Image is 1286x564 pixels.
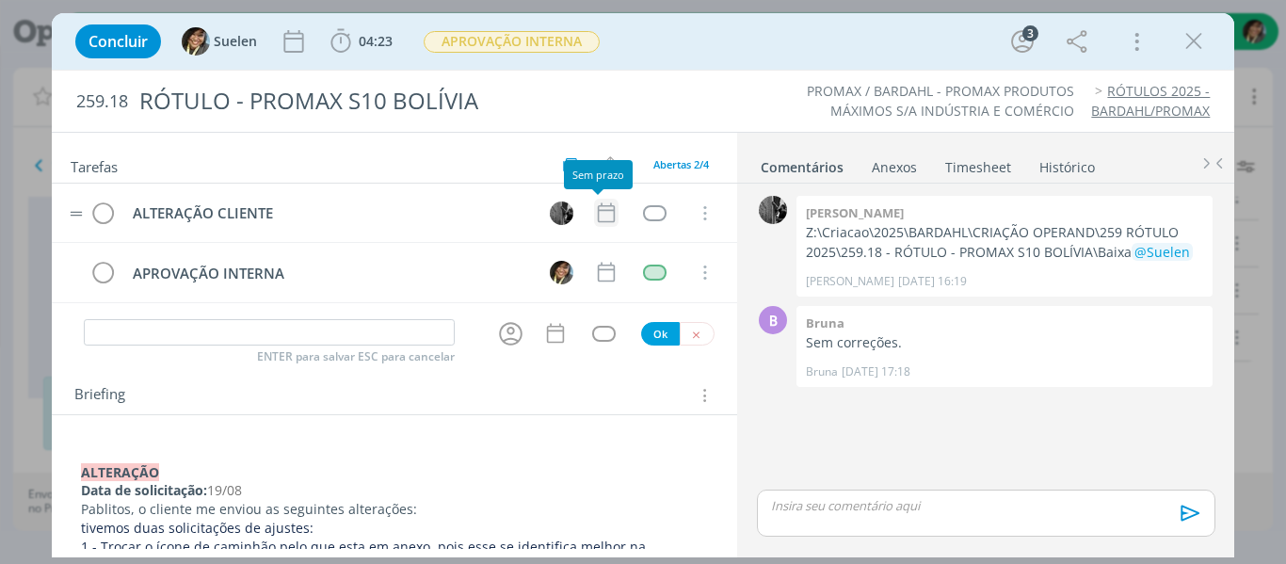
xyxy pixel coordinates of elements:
span: Briefing [74,383,125,408]
span: Suelen [214,35,257,48]
a: RÓTULOS 2025 - BARDAHL/PROMAX [1091,82,1210,119]
strong: ALTERAÇÃO [81,463,159,481]
button: APROVAÇÃO INTERNA [423,30,601,54]
a: Histórico [1038,150,1096,177]
div: ALTERAÇÃO CLIENTE [125,201,533,225]
span: 19/08 [207,481,242,499]
button: P [547,199,575,227]
p: Sem correções. [806,333,1203,352]
a: Comentários [760,150,844,177]
button: SSuelen [182,27,257,56]
span: ENTER para salvar ESC para cancelar [257,349,455,364]
img: P [759,196,787,224]
img: S [182,27,210,56]
button: 04:23 [326,26,397,56]
div: Sem prazo [564,160,633,189]
img: S [550,261,573,284]
div: 3 [1022,25,1038,41]
p: Z:\Criacao\2025\BARDAHL\CRIAÇÃO OPERAND\259 RÓTULO 2025\259.18 - RÓTULO - PROMAX S10 BOLÍVIA\Baixa [806,223,1203,262]
button: 3 [1007,26,1037,56]
span: 04:23 [359,32,393,50]
button: Ok [641,322,680,346]
b: Bruna [806,314,844,331]
span: APROVAÇÃO INTERNA [424,31,600,53]
p: [PERSON_NAME] [806,273,894,290]
img: P [550,201,573,225]
a: PROMAX / BARDAHL - PROMAX PRODUTOS MÁXIMOS S/A INDÚSTRIA E COMÉRCIO [807,82,1074,119]
span: Abertas 2/4 [653,157,709,171]
span: @Suelen [1134,243,1190,261]
span: Concluir [88,34,148,49]
p: Bruna [806,363,838,380]
div: APROVAÇÃO INTERNA [125,262,533,285]
b: [PERSON_NAME] [806,204,904,221]
p: Pablitos, o cliente me enviou as seguintes alterações: [81,500,709,519]
a: Timesheet [944,150,1012,177]
div: Anexos [872,158,917,177]
span: Tarefas [71,153,118,176]
div: B [759,306,787,334]
img: arrow-down-up.svg [606,156,619,173]
div: RÓTULO - PROMAX S10 BOLÍVIA [132,78,730,124]
img: drag-icon.svg [70,211,83,217]
span: [DATE] 16:19 [898,273,967,290]
button: Concluir [75,24,161,58]
button: S [547,258,575,286]
strong: Data de solicitação: [81,481,207,499]
div: dialog [52,13,1235,557]
span: tivemos duas solicitações de ajustes: [81,519,313,537]
span: [DATE] 17:18 [842,363,910,380]
span: 259.18 [76,91,128,112]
